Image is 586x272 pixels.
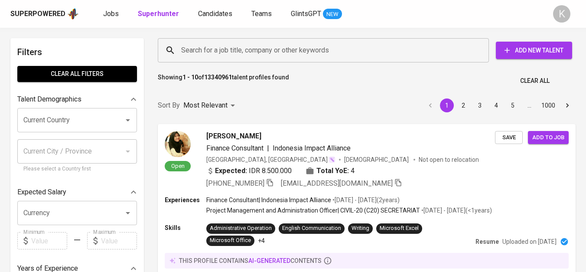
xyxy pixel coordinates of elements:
p: Project Management and Administration Officer | CIVIL-20 (C20) SECRETARIAT [206,206,420,215]
button: Open [122,114,134,126]
input: Value [31,232,67,249]
button: Go to page 5 [506,98,520,112]
a: Superhunter [138,9,181,20]
span: [DEMOGRAPHIC_DATA] [344,155,410,164]
div: Administrative Operation [210,224,272,233]
span: Open [168,162,188,170]
button: Add New Talent [496,42,572,59]
div: Most Relevant [183,98,238,114]
img: magic_wand.svg [329,156,335,163]
span: Add to job [532,133,564,143]
button: Go to page 2 [456,98,470,112]
p: Please select a Country first [23,165,131,174]
a: Jobs [103,9,120,20]
div: Expected Salary [17,184,137,201]
p: Showing of talent profiles found [158,73,289,89]
p: Most Relevant [183,100,228,111]
span: Save [499,133,518,143]
b: 13340961 [204,74,232,81]
span: NEW [323,10,342,19]
p: this profile contains contents [179,256,322,265]
a: Superpoweredapp logo [10,7,79,20]
b: Expected: [215,166,247,176]
img: app logo [67,7,79,20]
div: Writing [352,224,369,233]
div: English Communication [282,224,341,233]
a: GlintsGPT NEW [291,9,342,20]
p: Resume [475,237,499,246]
h6: Filters [17,45,137,59]
div: Talent Demographics [17,91,137,108]
span: GlintsGPT [291,10,321,18]
p: +4 [258,236,265,245]
p: • [DATE] - [DATE] ( <1 years ) [420,206,492,215]
p: Uploaded on [DATE] [502,237,557,246]
b: 1 - 10 [182,74,198,81]
span: [EMAIL_ADDRESS][DOMAIN_NAME] [281,179,393,187]
button: Go to page 1000 [539,98,558,112]
div: [GEOGRAPHIC_DATA], [GEOGRAPHIC_DATA] [206,155,335,164]
button: page 1 [440,98,454,112]
div: K [553,5,570,23]
b: Superhunter [138,10,179,18]
button: Add to job [528,131,569,144]
button: Go to next page [560,98,574,112]
span: Indonesia Impact Alliance [273,144,351,152]
img: 716b4261acc00b4f9af3174b25483f97.jpg [165,131,191,157]
div: Microsoft Office [210,236,251,245]
span: Add New Talent [503,45,565,56]
span: AI-generated [248,257,290,264]
p: Talent Demographics [17,94,81,105]
span: Jobs [103,10,119,18]
div: Superpowered [10,9,65,19]
button: Go to page 3 [473,98,487,112]
a: Teams [251,9,273,20]
p: Expected Salary [17,187,66,197]
p: • [DATE] - [DATE] ( 2 years ) [331,196,400,204]
p: Skills [165,223,206,232]
button: Clear All [517,73,553,89]
button: Clear All filters [17,66,137,82]
p: Experiences [165,196,206,204]
p: Sort By [158,100,180,111]
span: 4 [351,166,355,176]
p: Not open to relocation [419,155,479,164]
button: Open [122,207,134,219]
p: Finance Consultant | Indonesia Impact Alliance [206,196,331,204]
span: Clear All filters [24,69,130,79]
div: IDR 8.500.000 [206,166,292,176]
div: … [522,101,536,110]
span: [PERSON_NAME] [206,131,261,141]
span: | [267,143,269,154]
span: Candidates [198,10,232,18]
span: Clear All [520,75,550,86]
b: Total YoE: [316,166,349,176]
nav: pagination navigation [422,98,576,112]
input: Value [101,232,137,249]
span: [PHONE_NUMBER] [206,179,264,187]
button: Go to page 4 [489,98,503,112]
a: Candidates [198,9,234,20]
div: Microsoft Excel [380,224,419,233]
span: Finance Consultant [206,144,264,152]
button: Save [495,131,523,144]
span: Teams [251,10,272,18]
